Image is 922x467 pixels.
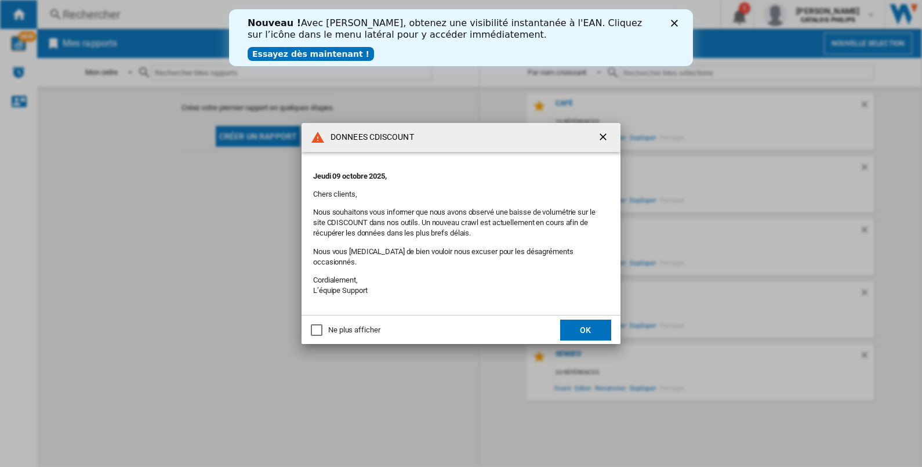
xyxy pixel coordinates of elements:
div: Fermer [442,10,453,17]
div: Ne plus afficher [328,325,380,335]
p: Nous vous [MEDICAL_DATA] de bien vouloir nous excuser pour les désagréments occasionnés. [313,247,609,267]
button: getI18NText('BUTTONS.CLOSE_DIALOG') [593,126,616,149]
p: Nous souhaitons vous informer que nous avons observé une baisse de volumétrie sur le site CDISCOU... [313,207,609,239]
strong: Jeudi 09 octobre 2025, [313,172,387,180]
button: OK [560,320,611,341]
md-checkbox: Ne plus afficher [311,325,380,336]
p: Chers clients, [313,189,609,200]
p: Cordialement, L’équipe Support [313,275,609,296]
iframe: Intercom live chat bannière [229,9,693,66]
ng-md-icon: getI18NText('BUTTONS.CLOSE_DIALOG') [597,131,611,145]
h4: DONNEES CDISCOUNT [325,132,414,143]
